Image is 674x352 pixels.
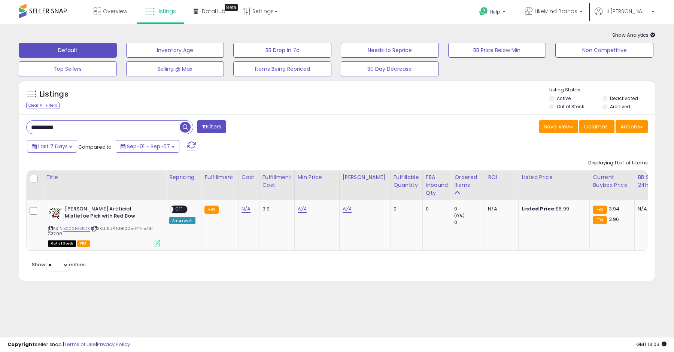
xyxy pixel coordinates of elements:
span: Last 7 Days [38,143,68,150]
span: Listings [157,7,176,15]
button: 30 Day Decrease [341,61,439,76]
p: Listing States: [549,87,655,94]
label: Out of Stock [557,103,584,110]
i: Get Help [479,7,488,16]
div: 0 [426,206,446,212]
div: N/A [488,206,513,212]
span: Columns [584,123,608,130]
a: B002TGZKDK [63,225,90,232]
span: Sep-01 - Sep-07 [127,143,170,150]
span: 3.96 [609,216,619,223]
button: Sep-01 - Sep-07 [116,140,179,153]
span: Help [490,9,500,15]
small: FBA [593,216,607,224]
button: Top Sellers [19,61,117,76]
div: N/A [638,206,662,212]
span: 3.94 [609,205,620,212]
div: Cost [242,173,256,181]
a: N/A [298,205,307,213]
button: Last 7 Days [27,140,77,153]
button: Selling @ Max [126,61,224,76]
button: BB Drop in 7d [233,43,331,58]
div: 0 [394,206,417,212]
div: Displaying 1 to 1 of 1 items [588,160,648,167]
div: 0 [454,206,485,212]
label: Active [557,95,571,101]
span: Hi [PERSON_NAME] [604,7,649,15]
div: Amazon AI [169,217,195,224]
span: Compared to: [78,143,113,151]
img: 41XkOm12KrL._SL40_.jpg [48,206,63,221]
button: Default [19,43,117,58]
div: Repricing [169,173,198,181]
div: ASIN: [48,206,160,246]
button: Actions [616,120,648,133]
small: (0%) [454,213,465,219]
a: N/A [242,205,251,213]
button: Inventory Age [126,43,224,58]
div: ROI [488,173,515,181]
span: OFF [173,206,185,213]
div: Fulfillment [204,173,235,181]
span: | SKU: KURT091025-144-576-C3790 [48,225,154,237]
button: Needs to Reprice [341,43,439,58]
label: Archived [610,103,630,110]
div: Ordered Items [454,173,482,189]
a: N/A [343,205,352,213]
a: Help [473,1,513,24]
small: FBA [204,206,218,214]
button: Columns [579,120,614,133]
button: Save View [539,120,578,133]
div: Min Price [298,173,336,181]
span: DataHub [202,7,225,15]
div: [PERSON_NAME] [343,173,387,181]
div: Fulfillable Quantity [394,173,419,189]
button: Filters [197,120,226,133]
div: Clear All Filters [26,102,60,109]
span: Show Analytics [612,31,655,39]
div: FBA inbound Qty [426,173,448,197]
a: Hi [PERSON_NAME] [595,7,655,24]
span: Show: entries [32,261,86,268]
span: All listings that are currently out of stock and unavailable for purchase on Amazon [48,240,76,247]
div: Current Buybox Price [593,173,631,189]
div: Title [46,173,163,181]
div: Listed Price [522,173,586,181]
h5: Listings [40,89,69,100]
div: $6.99 [522,206,584,212]
span: Overview [103,7,127,15]
button: BB Price Below Min [448,43,546,58]
small: FBA [593,206,607,214]
span: LikeMind Brands [535,7,577,15]
button: Items Being Repriced [233,61,331,76]
div: 0 [454,219,485,226]
div: Tooltip anchor [225,4,238,11]
span: FBA [77,240,90,247]
b: [PERSON_NAME] Artificial Mistletoe Pick with Red Bow [65,206,156,221]
div: 3.9 [262,206,289,212]
b: Listed Price: [522,205,556,212]
div: BB Share 24h. [638,173,665,189]
div: Fulfillment Cost [262,173,291,189]
button: Non Competitive [555,43,653,58]
label: Deactivated [610,95,638,101]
